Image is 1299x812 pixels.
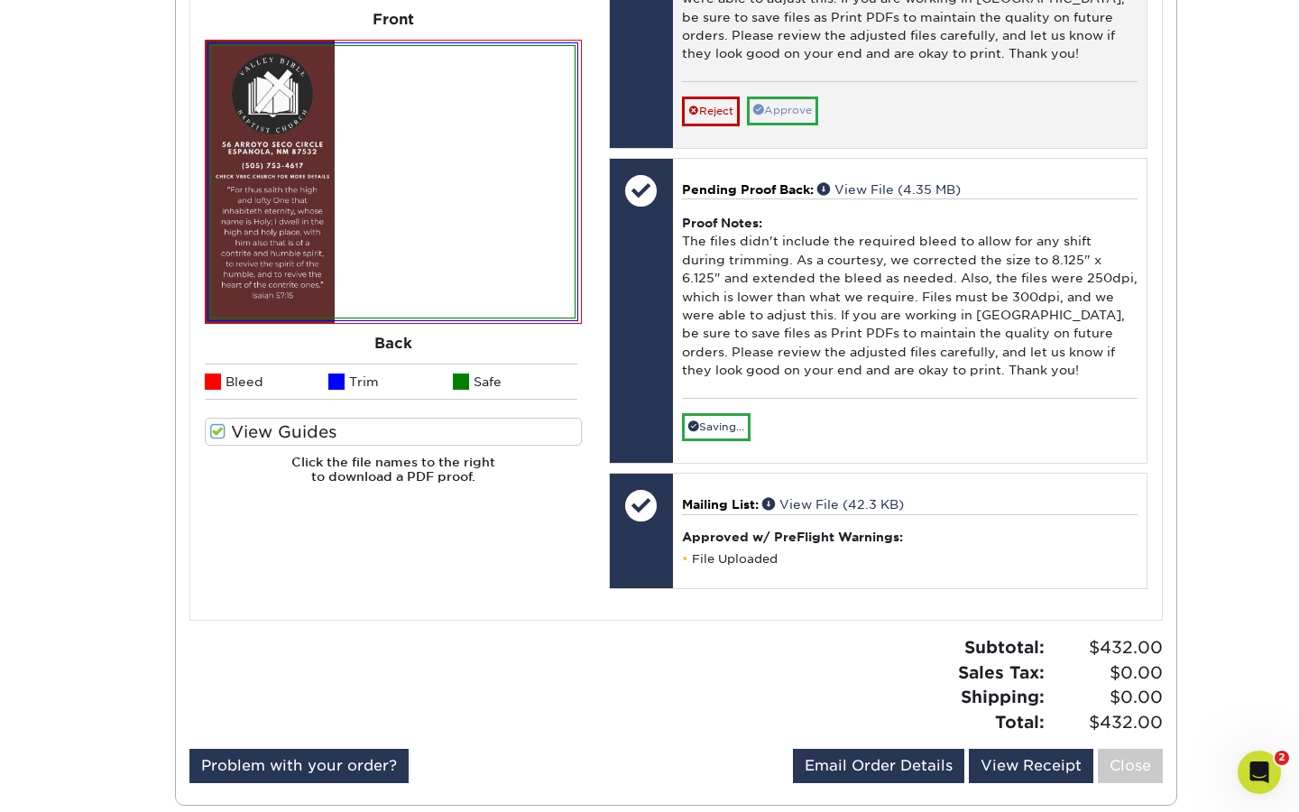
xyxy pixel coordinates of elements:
[205,455,582,499] h6: Click the file names to the right to download a PDF proof.
[793,749,964,783] a: Email Order Details
[682,216,762,230] strong: Proof Notes:
[969,749,1093,783] a: View Receipt
[682,413,751,441] a: Saving...
[747,97,818,125] a: Approve
[995,712,1045,732] strong: Total:
[328,364,453,400] li: Trim
[28,591,42,605] button: Upload attachment
[682,551,1138,567] li: File Uploaded
[29,124,281,177] div: ​
[1050,660,1163,686] span: $0.00
[51,10,80,39] img: Profile image for Erica
[1050,710,1163,735] span: $432.00
[317,7,349,40] div: Close
[205,418,582,446] label: View Guides
[138,9,215,23] h1: Primoprint
[15,553,345,584] textarea: Message…
[1050,685,1163,710] span: $0.00
[762,497,904,512] a: View File (42.3 KB)
[29,437,281,543] div: While your order history will remain accessible, artwork files from past orders will not carry ov...
[102,10,131,39] img: Profile image for Avery
[12,7,46,42] button: go back
[205,324,582,364] div: Back
[1238,751,1281,794] iframe: Intercom live chat
[86,591,100,605] button: Gif picker
[682,198,1138,398] div: The files didn't include the required bleed to allow for any shift during trimming. As a courtesy...
[682,97,740,125] a: Reject
[189,749,409,783] a: Problem with your order?
[1275,751,1289,765] span: 2
[115,591,129,605] button: Start recording
[57,591,71,605] button: Emoji picker
[961,687,1045,706] strong: Shipping:
[1098,749,1163,783] a: Close
[77,10,106,39] img: Profile image for Jenny
[34,438,243,470] b: Past Order Files Will Not Transfer:
[282,7,317,42] button: Home
[682,530,1138,544] h4: Approved w/ PreFlight Warnings:
[964,637,1045,657] strong: Subtotal:
[682,182,814,197] span: Pending Proof Back:
[308,584,338,613] button: Send a message…
[29,125,269,157] b: Notice - Account Changes Coming Soon
[682,497,759,512] span: Mailing List:
[958,662,1045,682] strong: Sales Tax:
[1050,635,1163,660] span: $432.00
[817,182,961,197] a: View File (4.35 MB)
[205,364,329,400] li: Bleed
[453,364,577,400] li: Safe
[152,23,236,41] p: A few minutes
